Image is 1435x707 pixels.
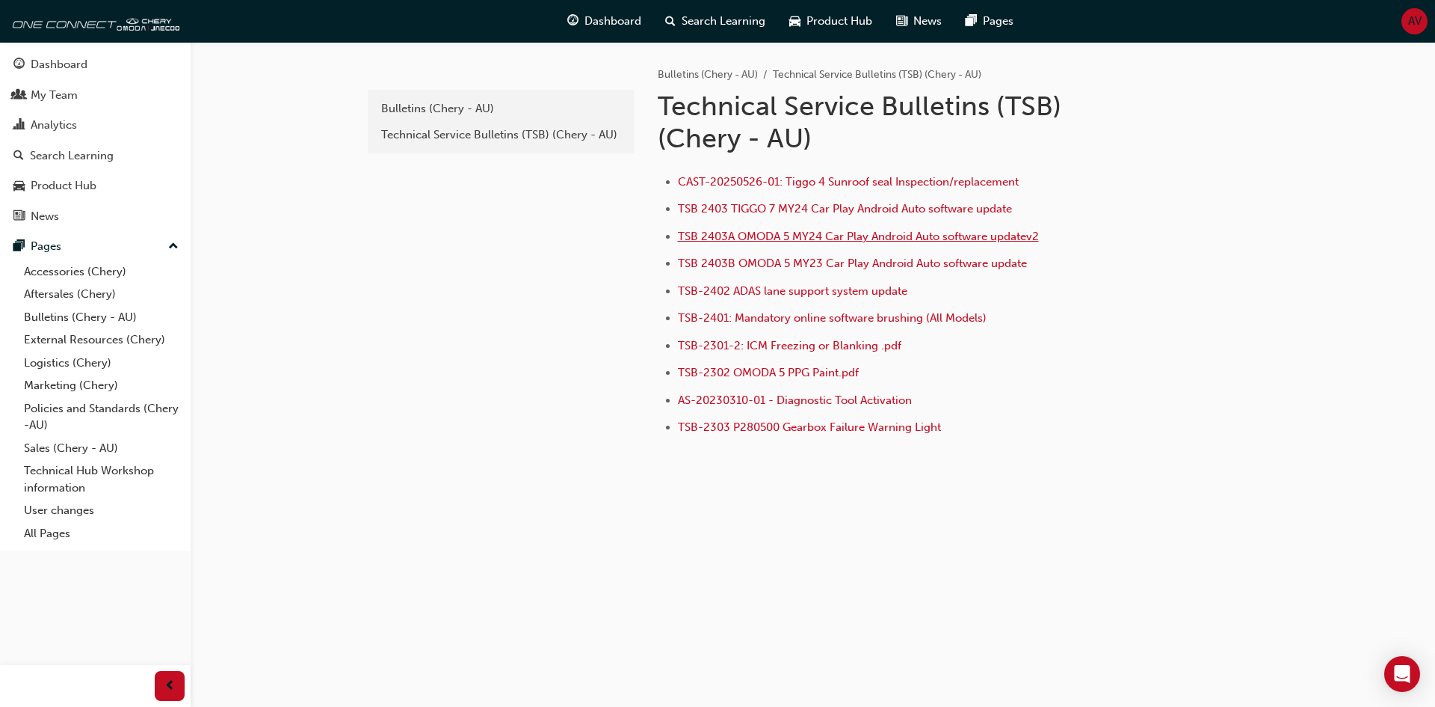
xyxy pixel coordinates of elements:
div: Analytics [31,117,77,134]
a: Policies and Standards (Chery -AU) [18,397,185,437]
span: guage-icon [13,58,25,72]
a: search-iconSearch Learning [653,6,777,37]
span: car-icon [13,180,25,193]
a: AS-20230310-01 - Diagnostic Tool Activation [678,394,912,407]
a: TSB 2403 TIGGO 7 MY24 Car Play Android Auto software update [678,202,1012,215]
span: pages-icon [966,12,977,31]
a: Dashboard [6,51,185,79]
a: User changes [18,499,185,522]
a: Bulletins (Chery - AU) [374,96,628,122]
a: Aftersales (Chery) [18,283,185,306]
span: pages-icon [13,240,25,254]
a: pages-iconPages [954,6,1025,37]
a: TSB-2301-2: ICM Freezing or Blanking .pdf [678,339,901,352]
span: Pages [983,13,1013,30]
div: Technical Service Bulletins (TSB) (Chery - AU) [381,126,620,144]
span: news-icon [13,210,25,224]
div: Search Learning [30,147,114,165]
div: Dashboard [31,56,87,73]
a: Analytics [6,111,185,139]
li: Technical Service Bulletins (TSB) (Chery - AU) [773,67,981,84]
a: External Resources (Chery) [18,328,185,352]
a: TSB-2401: Mandatory online software brushing (All Models) [678,311,987,325]
span: Product Hub [806,13,872,30]
span: people-icon [13,89,25,102]
span: prev-icon [164,677,176,696]
span: chart-icon [13,119,25,132]
div: Product Hub [31,177,96,195]
a: Accessories (Chery) [18,260,185,284]
a: TSB 2403A OMODA 5 MY24 Car Play Android Auto software updatev2 [678,230,1039,243]
a: CAST-20250526-01: Tiggo 4 Sunroof seal Inspection/replacement [678,175,1019,189]
a: Marketing (Chery) [18,374,185,397]
button: Pages [6,233,185,260]
a: Technical Hub Workshop information [18,459,185,499]
a: Logistics (Chery) [18,352,185,375]
a: TSB-2302 OMODA 5 PPG Paint.pdf [678,366,859,379]
a: Product Hub [6,172,185,200]
a: Bulletins (Chery - AU) [18,306,185,329]
span: AV [1408,13,1422,30]
a: guage-iconDashboard [555,6,653,37]
div: My Team [31,87,78,104]
img: oneconnect [7,6,179,36]
a: TSB-2402 ADAS lane support system update [678,284,907,298]
a: Bulletins (Chery - AU) [658,68,758,81]
span: Search Learning [682,13,765,30]
span: car-icon [789,12,800,31]
span: Dashboard [584,13,641,30]
a: car-iconProduct Hub [777,6,884,37]
a: Sales (Chery - AU) [18,437,185,460]
div: Bulletins (Chery - AU) [381,100,620,117]
a: News [6,203,185,230]
span: search-icon [13,150,24,163]
span: search-icon [665,12,676,31]
h1: Technical Service Bulletins (TSB) (Chery - AU) [658,90,1148,155]
span: news-icon [896,12,907,31]
div: Open Intercom Messenger [1384,656,1420,692]
span: News [913,13,942,30]
a: My Team [6,82,185,109]
a: Search Learning [6,142,185,170]
a: Technical Service Bulletins (TSB) (Chery - AU) [374,122,628,148]
button: AV [1401,8,1428,34]
a: All Pages [18,522,185,545]
span: guage-icon [567,12,578,31]
div: Pages [31,238,61,255]
button: DashboardMy TeamAnalyticsSearch LearningProduct HubNews [6,48,185,233]
span: up-icon [168,237,179,257]
a: news-iconNews [884,6,954,37]
a: TSB 2403B OMODA 5 MY23 Car Play Android Auto software update [678,257,1027,270]
div: News [31,208,59,225]
a: TSB-2303 P280500 Gearbox Failure Warning Light [678,420,941,434]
